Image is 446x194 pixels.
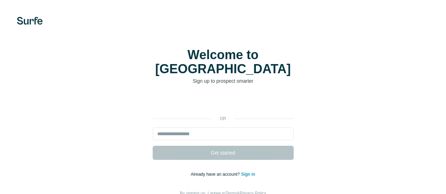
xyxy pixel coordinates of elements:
[191,172,241,177] span: Already have an account?
[153,77,294,85] p: Sign up to prospect smarter
[149,95,297,111] iframe: Sign in with Google Button
[241,172,255,177] a: Sign in
[153,48,294,76] h1: Welcome to [GEOGRAPHIC_DATA]
[17,17,43,25] img: Surfe's logo
[212,115,234,122] p: or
